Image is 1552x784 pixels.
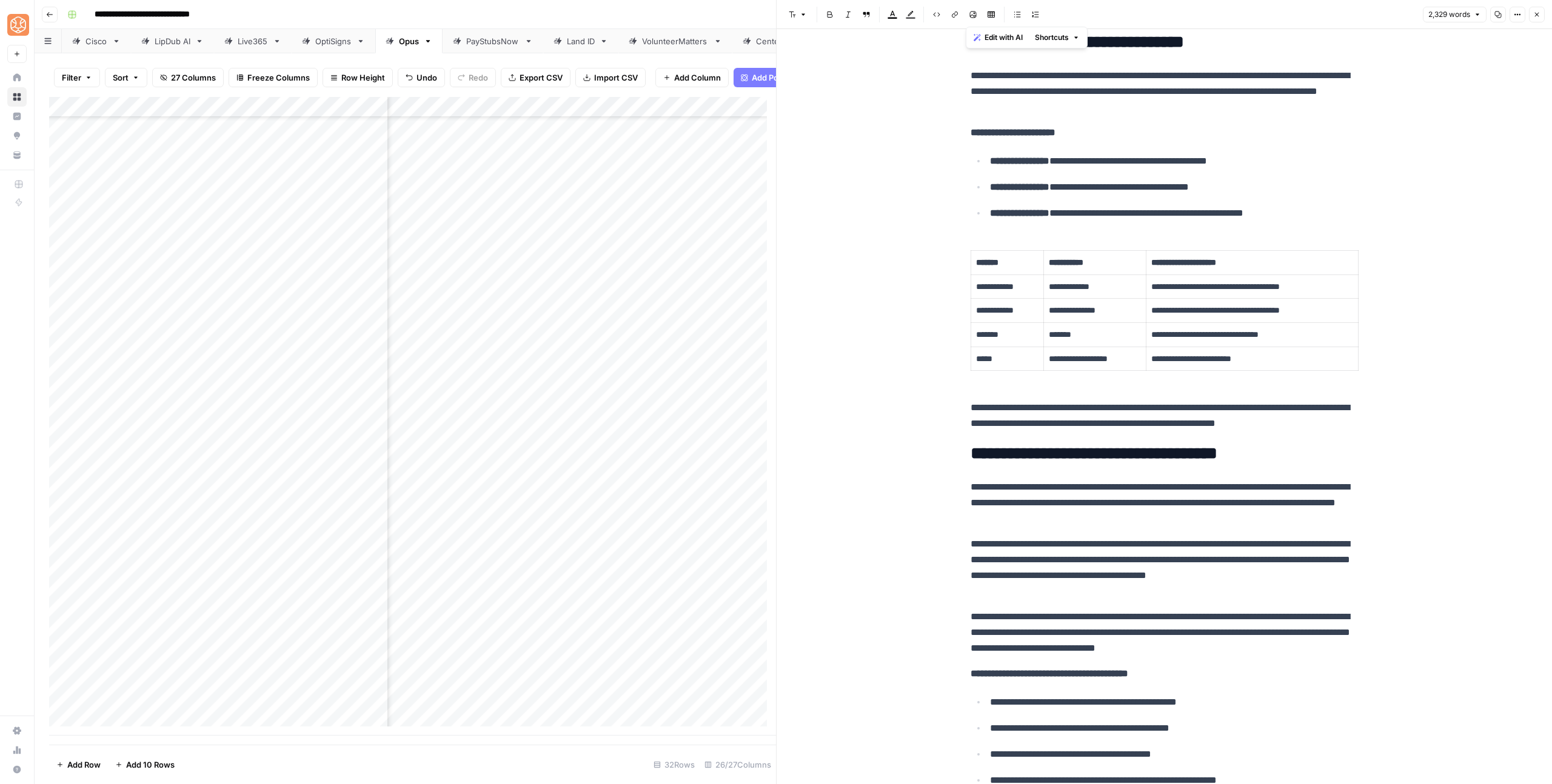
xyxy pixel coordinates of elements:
span: Import CSV [594,71,638,84]
button: Undo [398,68,445,87]
button: Help + Support [7,760,27,779]
span: Filter [62,71,81,84]
button: Add 10 Rows [108,755,182,774]
button: Shortcuts [1030,30,1085,45]
button: Add Column [655,68,729,87]
a: Browse [7,87,27,107]
a: Centerbase [732,29,824,53]
div: OptiSigns [315,35,352,47]
span: Sort [113,71,129,84]
div: 32 Rows [649,755,700,774]
a: Cisco [62,29,131,53]
button: Workspace: SimpleTiger [7,10,27,40]
a: OptiSigns [292,29,375,53]
button: Add Power Agent [734,68,825,87]
a: Usage [7,740,27,760]
div: PayStubsNow [466,35,520,47]
a: Live365 [214,29,292,53]
span: Row Height [341,71,385,84]
button: Edit with AI [969,30,1028,45]
button: Filter [54,68,100,87]
a: PayStubsNow [443,29,543,53]
button: Row Height [323,68,393,87]
a: LipDub AI [131,29,214,53]
div: Live365 [238,35,268,47]
span: 2,329 words [1428,9,1470,20]
div: Centerbase [756,35,801,47]
div: VolunteerMatters [642,35,709,47]
span: Export CSV [520,71,563,84]
div: LipDub AI [155,35,190,47]
span: Undo [416,71,437,84]
span: Add 10 Rows [126,759,175,771]
button: 2,329 words [1423,7,1487,22]
a: VolunteerMatters [618,29,732,53]
span: Add Column [674,71,721,84]
a: Settings [7,721,27,740]
div: Cisco [85,35,107,47]
a: Your Data [7,145,27,165]
a: Opus [375,29,443,53]
span: Redo [469,71,488,84]
span: Shortcuts [1035,32,1069,43]
a: Insights [7,107,27,126]
button: Redo [450,68,496,87]
div: 26/27 Columns [700,755,776,774]
a: Home [7,68,27,87]
button: Import CSV [575,68,646,87]
a: Land ID [543,29,618,53]
span: Freeze Columns [247,71,310,84]
span: 27 Columns [171,71,216,84]
div: Land ID [567,35,595,47]
span: Add Row [67,759,101,771]
button: Freeze Columns [229,68,318,87]
div: Opus [399,35,419,47]
a: Opportunities [7,126,27,145]
button: Export CSV [501,68,570,87]
span: Edit with AI [985,32,1023,43]
img: SimpleTiger Logo [7,14,29,36]
button: Sort [105,68,147,87]
button: 27 Columns [152,68,224,87]
span: Add Power Agent [752,71,818,84]
button: Add Row [49,755,108,774]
